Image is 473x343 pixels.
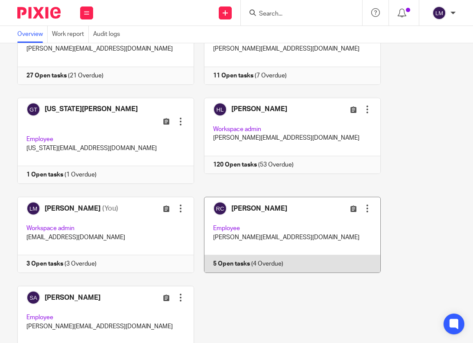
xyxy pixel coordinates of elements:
a: Audit logs [93,26,124,43]
a: Work report [52,26,89,43]
img: svg%3E [432,6,446,20]
input: Search [258,10,336,18]
a: Overview [17,26,48,43]
img: Pixie [17,7,61,19]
